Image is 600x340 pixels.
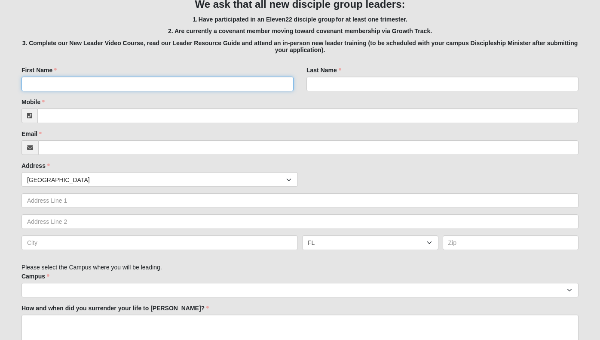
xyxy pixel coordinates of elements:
[21,304,209,312] label: How and when did you surrender your life to [PERSON_NAME]?
[27,173,286,187] span: [GEOGRAPHIC_DATA]
[21,98,45,106] label: Mobile
[21,161,50,170] label: Address
[306,66,341,74] label: Last Name
[21,193,579,208] input: Address Line 1
[21,16,579,23] h5: 1. Have participated in an Eleven22 disciple group for at least one trimester.
[21,235,298,250] input: City
[21,40,579,54] h5: 3. Complete our New Leader Video Course, read our Leader Resource Guide and attend an in-person n...
[21,214,579,229] input: Address Line 2
[21,130,42,138] label: Email
[21,272,49,281] label: Campus
[443,235,579,250] input: Zip
[21,66,57,74] label: First Name
[21,28,579,35] h5: 2. Are currently a covenant member moving toward covenant membership via Growth Track.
